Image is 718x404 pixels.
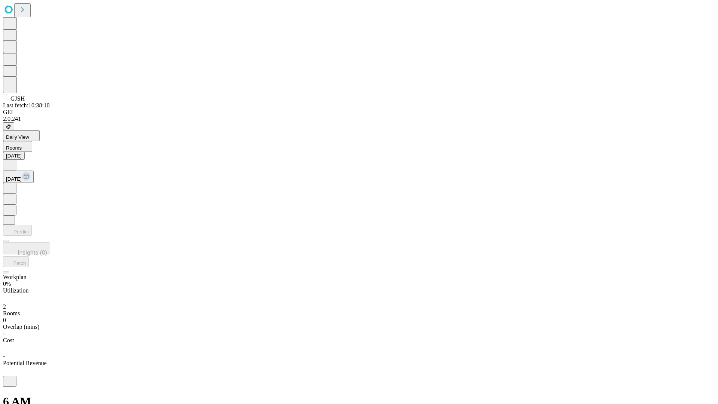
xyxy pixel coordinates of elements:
button: Predict [3,225,32,236]
span: GJSH [10,95,25,102]
span: Overlap (mins) [3,324,39,330]
span: Rooms [6,145,22,151]
button: [DATE] [3,171,34,183]
button: Daily View [3,130,40,141]
span: [DATE] [6,176,22,182]
span: Cost [3,337,14,343]
span: Rooms [3,310,20,316]
button: Insights (0) [3,242,50,254]
button: @ [3,122,14,130]
span: Insights (0) [18,250,47,256]
span: 0 [3,317,6,323]
span: Workplan [3,274,27,280]
span: - [3,353,5,359]
span: Utilization [3,287,28,294]
div: 2.0.241 [3,116,715,122]
button: [DATE] [3,152,25,160]
div: GEI [3,109,715,116]
button: Rooms [3,141,32,152]
span: @ [6,123,11,129]
span: 0% [3,281,11,287]
span: 2 [3,303,6,310]
span: Potential Revenue [3,360,47,366]
button: Fetch [3,256,29,267]
span: Last fetch: 10:38:10 [3,102,50,108]
span: - [3,330,5,337]
span: Daily View [6,134,29,140]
